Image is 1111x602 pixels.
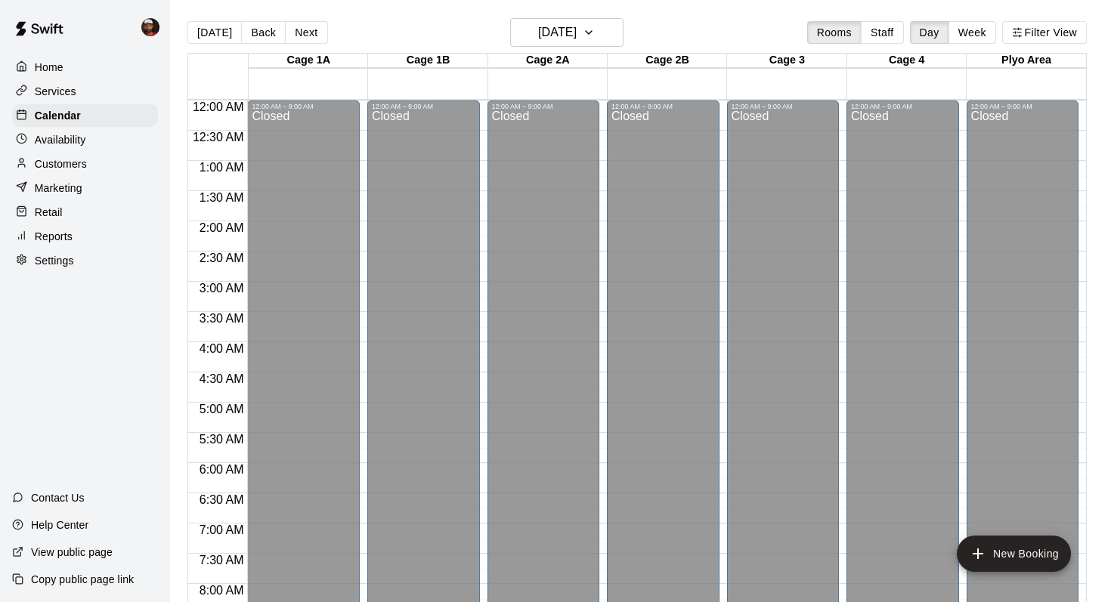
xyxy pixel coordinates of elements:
button: Filter View [1002,21,1087,44]
button: Day [910,21,949,44]
span: 7:00 AM [196,523,248,536]
button: add [957,536,1071,572]
span: 1:30 AM [196,191,248,204]
p: Availability [35,132,86,147]
div: 12:00 AM – 9:00 AM [492,103,596,110]
button: [DATE] [510,18,624,47]
a: Retail [12,201,158,224]
button: Next [285,21,327,44]
span: 5:00 AM [196,403,248,415]
h6: [DATE] [538,22,577,43]
a: Marketing [12,177,158,199]
p: Contact Us [31,490,85,505]
span: 6:00 AM [196,463,248,476]
span: 2:00 AM [196,221,248,234]
span: 12:30 AM [189,131,248,144]
div: 12:00 AM – 9:00 AM [611,103,715,110]
a: Calendar [12,104,158,127]
span: 6:30 AM [196,493,248,506]
p: Marketing [35,181,82,196]
div: Cage 1A [249,54,368,68]
div: 12:00 AM – 9:00 AM [252,103,355,110]
button: Staff [861,21,904,44]
p: Retail [35,205,63,220]
p: View public page [31,545,113,560]
a: Services [12,80,158,103]
p: Customers [35,156,87,171]
p: Home [35,60,63,75]
span: 3:30 AM [196,312,248,325]
div: Cage 2A [488,54,608,68]
a: Availability [12,128,158,151]
p: Settings [35,253,74,268]
p: Services [35,84,76,99]
div: 12:00 AM – 9:00 AM [971,103,1075,110]
div: Cage 1B [368,54,487,68]
a: Settings [12,249,158,272]
span: 3:00 AM [196,282,248,295]
div: Cage 2B [608,54,727,68]
p: Calendar [35,108,81,123]
div: Cage 4 [847,54,967,68]
div: Cage 3 [727,54,846,68]
span: 1:00 AM [196,161,248,174]
span: 2:30 AM [196,252,248,264]
button: [DATE] [187,21,242,44]
button: Back [241,21,286,44]
a: Home [12,56,158,79]
button: Rooms [807,21,862,44]
p: Help Center [31,517,88,533]
p: Copy public page link [31,572,134,587]
span: 12:00 AM [189,100,248,113]
a: Customers [12,153,158,175]
a: Reports [12,225,158,248]
img: Eric Darjean [141,18,159,36]
span: 5:30 AM [196,433,248,446]
div: 12:00 AM – 9:00 AM [732,103,835,110]
div: Eric Darjean [138,12,170,42]
span: 4:00 AM [196,342,248,355]
div: Plyo Area [967,54,1086,68]
p: Reports [35,229,73,244]
span: 8:00 AM [196,584,248,597]
button: Week [949,21,996,44]
span: 4:30 AM [196,372,248,385]
div: 12:00 AM – 9:00 AM [372,103,475,110]
span: 7:30 AM [196,554,248,566]
div: 12:00 AM – 9:00 AM [851,103,955,110]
